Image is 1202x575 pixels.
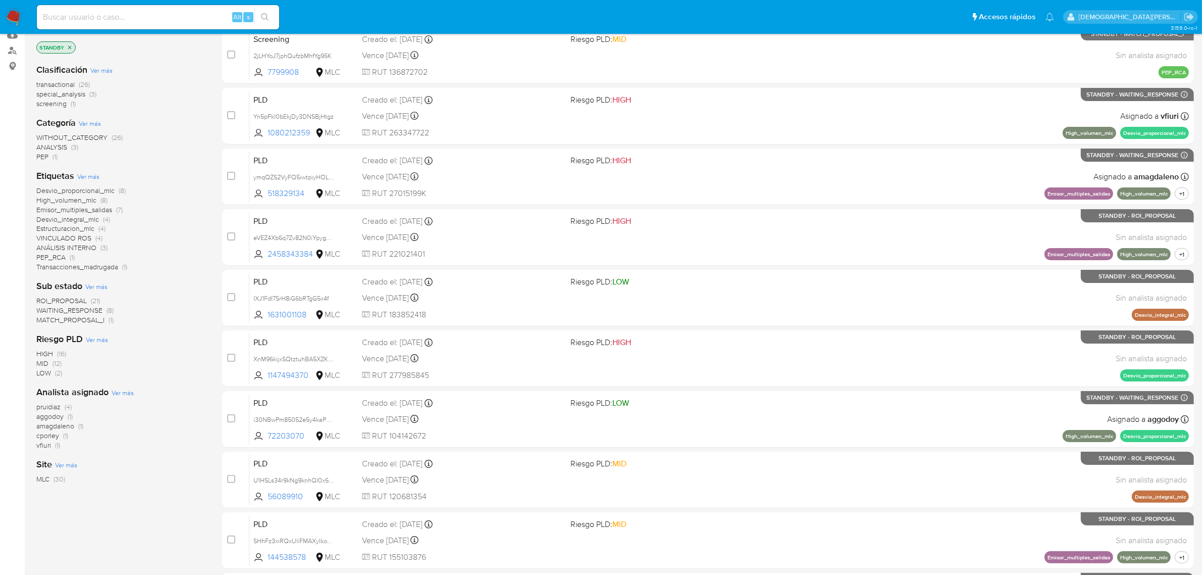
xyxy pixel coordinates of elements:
[233,12,241,22] span: Alt
[1079,12,1181,22] p: cristian.porley@mercadolibre.com
[247,12,250,22] span: s
[1184,12,1194,22] a: Salir
[254,10,275,24] button: search-icon
[1046,13,1054,21] a: Notificaciones
[37,11,279,24] input: Buscar usuario o caso...
[979,12,1035,22] span: Accesos rápidos
[1171,24,1197,32] span: 3.159.0-rc-1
